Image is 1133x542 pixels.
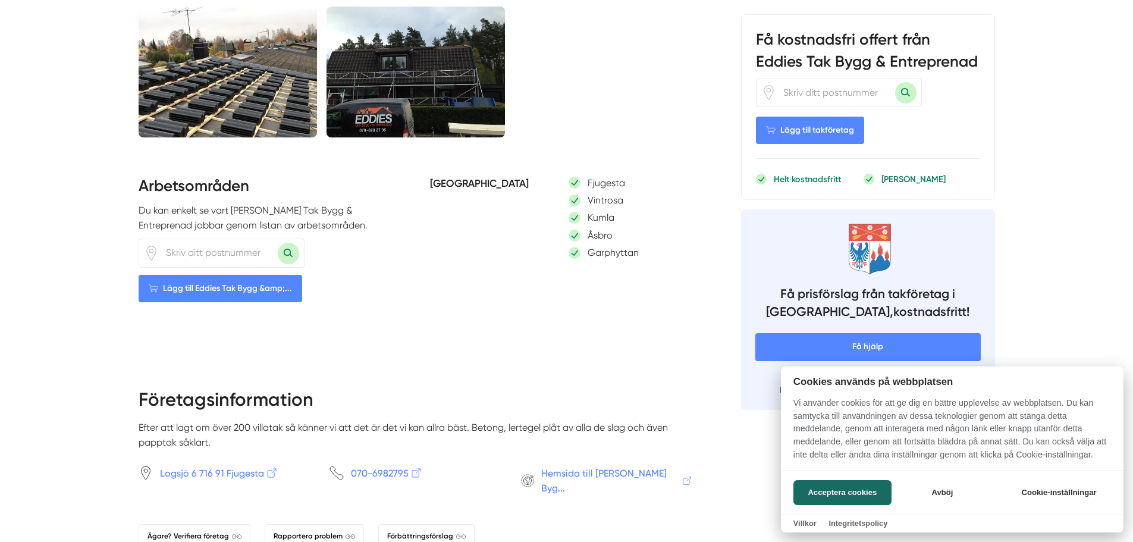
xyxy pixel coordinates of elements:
[781,376,1123,387] h2: Cookies används på webbplatsen
[895,480,990,505] button: Avböj
[781,397,1123,469] p: Vi använder cookies för att ge dig en bättre upplevelse av webbplatsen. Du kan samtycka till anvä...
[1007,480,1111,505] button: Cookie-inställningar
[793,519,817,528] a: Villkor
[828,519,887,528] a: Integritetspolicy
[793,480,892,505] button: Acceptera cookies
